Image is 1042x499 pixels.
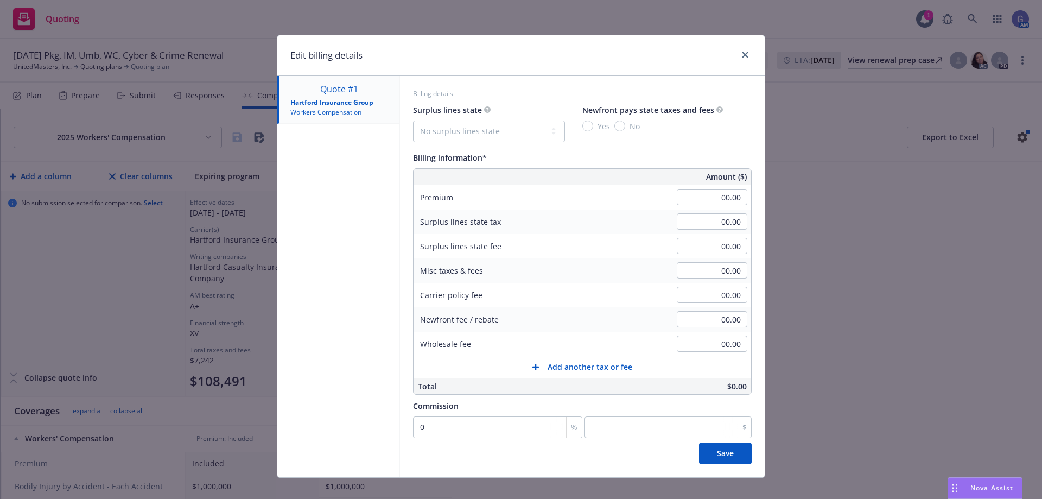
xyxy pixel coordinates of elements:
span: $ [742,421,747,433]
input: 0.00 [677,213,747,230]
button: Quote #1Hartford Insurance GroupWorkers Compensation [277,76,399,123]
input: 0.00 [677,238,747,254]
span: $0.00 [727,381,747,391]
span: Nova Assist [970,483,1013,492]
a: close [739,48,752,61]
span: Wholesale fee [420,339,471,349]
span: Add another tax or fee [548,361,632,372]
input: Yes [582,121,593,131]
button: Nova Assist [948,477,1022,499]
span: Surplus lines state [413,105,482,115]
span: Total [418,381,437,391]
input: 0.00 [677,311,747,327]
span: Carrier policy fee [420,290,482,300]
span: Save [717,448,734,458]
h1: Edit billing details [290,48,363,62]
span: Newfront fee / rebate [420,314,499,325]
input: 0.00 [677,287,747,303]
span: Amount ($) [706,171,747,182]
span: Billing information* [413,153,487,163]
input: 0.00 [677,262,747,279]
span: % [571,421,577,433]
span: Misc taxes & fees [420,266,483,276]
input: No [614,121,625,131]
span: Surplus lines state fee [420,241,501,251]
input: 0.00 [677,189,747,205]
span: Yes [598,121,610,132]
button: Save [699,443,752,464]
span: No [630,121,640,132]
span: Newfront pays state taxes and fees [582,105,714,115]
span: Premium [420,192,453,203]
button: Add another tax or fee [414,356,752,378]
div: Billing details [413,89,752,98]
span: Workers Compensation [290,108,361,117]
span: Hartford Insurance Group [290,98,373,107]
span: Surplus lines state tax [420,217,501,227]
input: 0.00 [677,336,747,352]
span: Quote #1 [290,83,389,96]
span: Commission [413,401,459,411]
div: Drag to move [948,478,962,498]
